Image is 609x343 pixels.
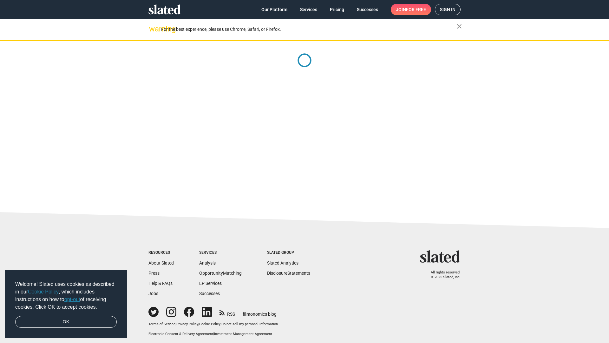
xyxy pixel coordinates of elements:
[161,25,457,34] div: For the best experience, please use Chrome, Safari, or Firefox.
[64,297,80,302] a: opt-out
[198,322,199,326] span: |
[148,281,173,286] a: Help & FAQs
[295,4,322,15] a: Services
[199,271,242,276] a: OpportunityMatching
[15,280,117,311] span: Welcome! Slated uses cookies as described in our , which includes instructions on how to of recei...
[199,291,220,296] a: Successes
[199,281,222,286] a: EP Services
[357,4,378,15] span: Successes
[267,250,310,255] div: Slated Group
[330,4,344,15] span: Pricing
[214,332,272,336] a: Investment Management Agreement
[256,4,292,15] a: Our Platform
[243,312,250,317] span: film
[435,4,461,15] a: Sign in
[199,260,216,266] a: Analysis
[267,271,310,276] a: DisclosureStatements
[148,250,174,255] div: Resources
[352,4,383,15] a: Successes
[28,289,59,294] a: Cookie Policy
[199,322,220,326] a: Cookie Policy
[406,4,426,15] span: for free
[391,4,431,15] a: Joinfor free
[243,306,277,317] a: filmonomics blog
[148,332,213,336] a: Electronic Consent & Delivery Agreement
[5,270,127,338] div: cookieconsent
[221,322,278,327] button: Do not sell my personal information
[148,271,160,276] a: Press
[424,270,461,279] p: All rights reserved. © 2025 Slated, Inc.
[148,260,174,266] a: About Slated
[149,25,157,33] mat-icon: warning
[213,332,214,336] span: |
[219,307,235,317] a: RSS
[396,4,426,15] span: Join
[440,4,455,15] span: Sign in
[15,316,117,328] a: dismiss cookie message
[300,4,317,15] span: Services
[267,260,298,266] a: Slated Analytics
[175,322,176,326] span: |
[220,322,221,326] span: |
[199,250,242,255] div: Services
[148,291,158,296] a: Jobs
[261,4,287,15] span: Our Platform
[148,322,175,326] a: Terms of Service
[455,23,463,30] mat-icon: close
[176,322,198,326] a: Privacy Policy
[325,4,349,15] a: Pricing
